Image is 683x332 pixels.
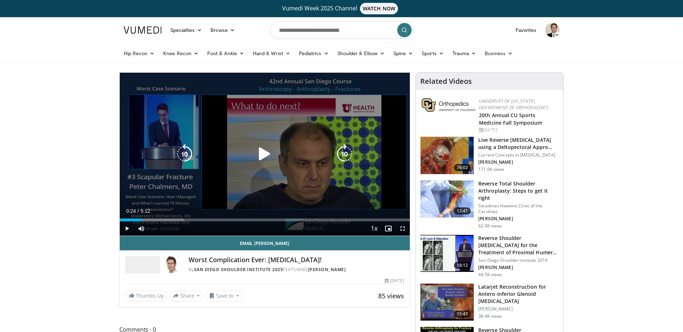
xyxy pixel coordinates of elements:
[248,46,295,61] a: Hand & Wrist
[125,256,160,273] img: San Diego Shoulder Institute 2025
[141,208,150,214] span: 5:12
[124,27,162,34] img: VuMedi Logo
[478,306,559,312] p: [PERSON_NAME]
[420,283,559,321] a: 15:47 Latarjet Reconstruction for Antero-Inferior Glenoid [MEDICAL_DATA] [PERSON_NAME] 38.4K views
[448,46,481,61] a: Trauma
[134,221,148,236] button: Mute
[454,164,471,171] span: 76:02
[478,265,559,270] p: [PERSON_NAME]
[381,221,395,236] button: Enable picture-in-picture mode
[454,311,471,318] span: 15:47
[206,23,239,37] a: Browse
[478,136,559,151] h3: Live Reverse [MEDICAL_DATA] using a Deltopectoral Appro…
[420,180,559,229] a: 12:41 Reverse Total Shoulder Arthroplasty: Steps to get it right Steadman Hawkins Clinic of the C...
[478,272,502,278] p: 44.5K views
[395,221,410,236] button: Fullscreen
[479,112,542,126] a: 20th Annual CU Sports Medicine Fall Symposium
[138,208,139,214] span: /
[478,159,559,165] p: [PERSON_NAME]
[480,46,517,61] a: Business
[420,77,472,86] h4: Related Videos
[206,290,242,302] button: Save to
[420,136,559,174] a: 76:02 Live Reverse [MEDICAL_DATA] using a Deltopectoral Appro… Current Concepts in [MEDICAL_DATA]...
[189,266,404,273] div: By FEATURING
[421,235,474,272] img: Q2xRg7exoPLTwO8X4xMDoxOjA4MTsiGN.150x105_q85_crop-smart_upscale.jpg
[378,292,404,300] span: 85 views
[545,23,560,37] img: Avatar
[295,46,333,61] a: Pediatrics
[360,3,398,14] span: WATCH NOW
[119,46,159,61] a: Hip Recon
[389,46,417,61] a: Spine
[166,23,207,37] a: Specialties
[203,46,248,61] a: Foot & Ankle
[454,262,471,269] span: 18:12
[367,221,381,236] button: Playback Rate
[270,21,413,39] input: Search topics, interventions
[120,218,410,221] div: Progress Bar
[479,98,549,111] a: University of [US_STATE] Department of Orthopaedics
[422,98,475,112] img: 355603a8-37da-49b6-856f-e00d7e9307d3.png.150x105_q85_autocrop_double_scale_upscale_version-0.2.png
[478,216,559,222] p: [PERSON_NAME]
[421,284,474,321] img: 38708_0000_3.png.150x105_q85_crop-smart_upscale.jpg
[120,221,134,236] button: Play
[125,290,167,301] a: Thumbs Up
[478,258,559,263] p: San Diego Shoulder Institute 2014
[308,266,346,273] a: [PERSON_NAME]
[421,181,474,218] img: 326034_0000_1.png.150x105_q85_crop-smart_upscale.jpg
[478,167,504,172] p: 171.6K views
[159,46,203,61] a: Knee Recon
[420,235,559,278] a: 18:12 Reverse Shoulder [MEDICAL_DATA] for the Treatment of Proximal Humeral … San Diego Shoulder ...
[194,266,283,273] a: San Diego Shoulder Institute 2025
[478,313,502,319] p: 38.4K views
[478,152,559,158] p: Current Concepts in [MEDICAL_DATA]
[126,208,136,214] span: 0:24
[511,23,541,37] a: Favorites
[189,256,404,264] h4: Worst Complication Ever: [MEDICAL_DATA]!
[478,180,559,202] h3: Reverse Total Shoulder Arthroplasty: Steps to get it right
[417,46,448,61] a: Sports
[479,127,558,133] div: [DATE]
[478,223,502,229] p: 62.0K views
[478,203,559,215] p: Steadman Hawkins Clinic of the Carolinas
[333,46,389,61] a: Shoulder & Elbow
[120,236,410,250] a: Email [PERSON_NAME]
[120,73,410,236] video-js: Video Player
[454,207,471,215] span: 12:41
[421,137,474,174] img: 684033_3.png.150x105_q85_crop-smart_upscale.jpg
[125,3,559,14] a: Vumedi Week 2025 ChannelWATCH NOW
[478,283,559,305] h3: Latarjet Reconstruction for Antero-Inferior Glenoid [MEDICAL_DATA]
[170,290,203,302] button: Share
[385,278,404,284] div: [DATE]
[478,235,559,256] h3: Reverse Shoulder [MEDICAL_DATA] for the Treatment of Proximal Humeral …
[163,256,180,273] img: Avatar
